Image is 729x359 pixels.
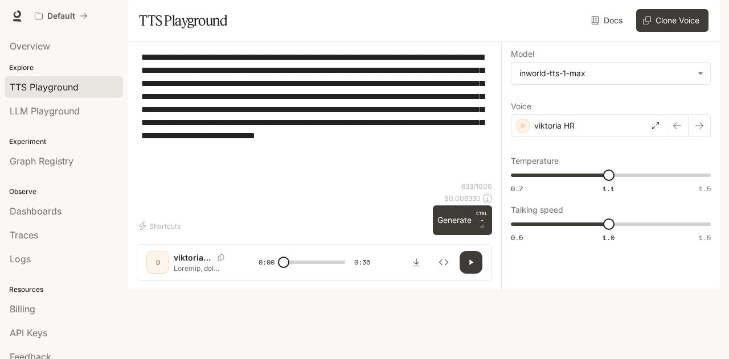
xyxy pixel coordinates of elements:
p: Default [47,11,75,21]
p: Temperature [511,157,559,165]
span: 0.7 [511,184,523,193]
div: D [149,253,167,271]
p: Voice [511,102,531,110]
p: ⏎ [476,210,488,230]
button: Download audio [405,251,428,274]
a: Docs [589,9,627,32]
button: All workspaces [30,5,93,27]
button: GenerateCTRL +⏎ [433,205,492,235]
button: Shortcuts [137,217,185,235]
div: inworld-tts-1-max [519,68,692,79]
span: 1.5 [699,233,711,242]
span: 0.5 [511,233,523,242]
span: 1.0 [603,233,615,242]
p: Loremip, dol sitam. Consecte, Adipi Elitseddoe, t inc u labo etdolore m aliquaenimadmi — veniamq ... [174,263,231,273]
p: viktoria HR [174,252,213,263]
p: Model [511,50,534,58]
span: 0:36 [354,257,370,268]
div: inworld-tts-1-max [511,63,710,84]
p: viktoria HR [534,120,575,131]
p: Talking speed [511,206,563,214]
span: 1.1 [603,184,615,193]
button: Inspect [432,251,455,274]
span: 1.5 [699,184,711,193]
span: 0:00 [259,257,275,268]
h1: TTS Playground [139,9,227,32]
p: CTRL + [476,210,488,224]
button: Copy Voice ID [213,254,229,261]
iframe: Intercom live chat [690,320,718,348]
button: Clone Voice [636,9,708,32]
